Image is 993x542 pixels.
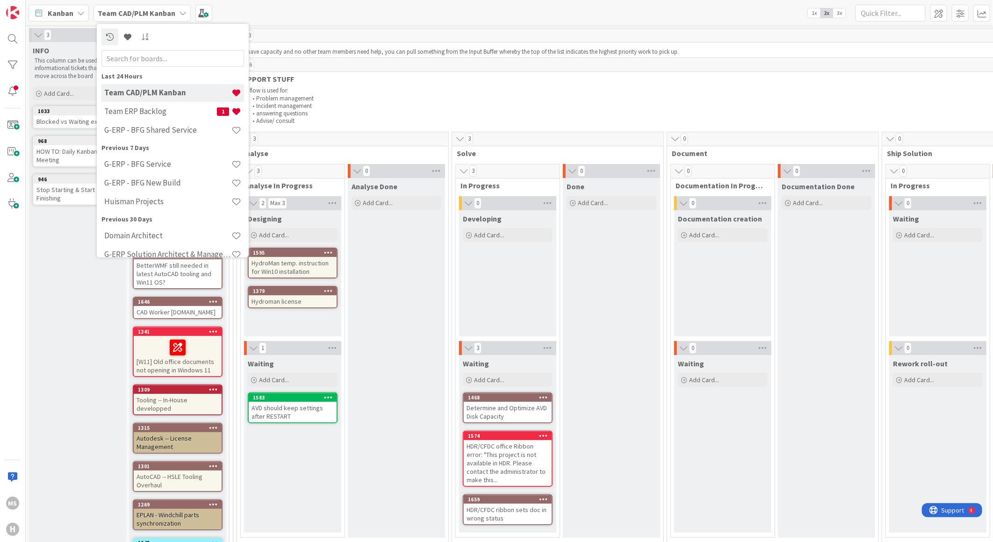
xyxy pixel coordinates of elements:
[464,432,552,486] div: 1574HDR/CFDC office Ribbon error: "This project is not available in HDR. Please contact the admin...
[464,495,552,524] div: 1659HDR/CFDC ribbon sets doc in wrong status
[249,295,337,307] div: Hydroman license
[44,89,74,98] span: Add Card...
[259,376,289,384] span: Add Card...
[464,393,552,422] div: 1468Determine and Optimize AVD Disk Capacity
[6,6,19,19] img: Visit kanbanzone.com
[134,259,222,288] div: BetterWMF still needed in latest AutoCAD tooling and Win11 OS?
[891,181,978,190] span: In Progress
[134,385,222,394] div: 1309
[474,376,504,384] span: Add Card...
[893,359,948,368] span: Rework roll-out
[689,198,697,209] span: 0
[681,133,688,144] span: 0
[49,4,51,11] div: 9
[34,107,122,128] div: 1033Blocked vs Waiting explained
[363,199,393,207] span: Add Card...
[104,125,231,135] h4: G-ERP - BFG Shared Service
[474,198,482,209] span: 0
[133,461,223,492] a: 1301AutoCAD -- HSLE Tooling Overhaul
[248,248,338,278] a: 1595HydroMan temp. instruction for Win10 installation
[468,496,552,503] div: 1659
[833,8,846,18] span: 3x
[6,497,19,510] div: MS
[676,181,763,190] span: Documentation In Progress
[678,359,704,368] span: Waiting
[134,251,222,288] div: 1666BetterWMF still needed in latest AutoCAD tooling and Win11 OS?
[34,115,122,128] div: Blocked vs Waiting explained
[133,423,223,454] a: 1315Autodesk -- License Management
[20,1,43,13] span: Support
[133,250,223,289] a: 1666BetterWMF still needed in latest AutoCAD tooling and Win11 OS?
[253,394,337,401] div: 1583
[134,432,222,453] div: Autodesk -- License Management
[134,500,222,509] div: 1269
[134,328,222,376] div: 1341[W11] Old office documents not opening in Windows 11
[34,137,122,145] div: 968
[6,523,19,536] div: H
[249,257,337,278] div: HydroMan temp. instruction for Win10 installation
[904,231,934,239] span: Add Card...
[98,8,175,18] b: Team CAD/PLM Kanban
[251,133,258,144] span: 3
[468,394,552,401] div: 1468
[904,198,912,209] span: 0
[904,376,934,384] span: Add Card...
[248,286,338,308] a: 1379Hydroman license
[463,214,502,223] span: Developing
[463,359,489,368] span: Waiting
[464,504,552,524] div: HDR/CFDC ribbon sets doc in wrong status
[474,342,482,354] span: 3
[464,440,552,486] div: HDR/CFDC office Ribbon error: "This project is not available in HDR. Please contact the administr...
[104,231,231,240] h4: Domain Architect
[808,8,820,18] span: 1x
[133,499,223,530] a: 1269EPLAN - Windchill parts synchronization
[138,501,222,508] div: 1269
[248,392,338,423] a: 1583AVD should keep settings after RESTART
[34,145,122,166] div: HOW TO: Daily Kanban Meeting
[684,165,692,177] span: 0
[134,424,222,432] div: 1315
[134,328,222,336] div: 1341
[578,165,585,177] span: 0
[33,174,122,205] a: 946Stop Starting & Start Finishing
[138,299,222,305] div: 1646
[34,175,122,184] div: 946
[689,376,719,384] span: Add Card...
[138,386,222,393] div: 1309
[363,165,370,177] span: 0
[38,176,122,183] div: 946
[689,342,697,354] span: 0
[464,495,552,504] div: 1659
[34,184,122,204] div: Stop Starting & Start Finishing
[134,509,222,529] div: EPLAN - Windchill parts synchronization
[104,107,217,116] h4: Team ERP Backlog
[893,214,919,223] span: Waiting
[134,298,222,318] div: 1646CAD Worker [DOMAIN_NAME]
[134,298,222,306] div: 1646
[34,137,122,166] div: 968HOW TO: Daily Kanban Meeting
[133,327,223,377] a: 1341[W11] Old office documents not opening in Windows 11
[466,133,473,144] span: 3
[904,342,912,354] span: 0
[461,181,548,190] span: In Progress
[464,402,552,422] div: Determine and Optimize AVD Disk Capacity
[104,197,231,206] h4: Huisman Projects
[463,431,553,487] a: 1574HDR/CFDC office Ribbon error: "This project is not available in HDR. Please contact the admin...
[249,287,337,295] div: 1379
[134,385,222,414] div: 1309Tooling -- In-House developped
[249,393,337,422] div: 1583AVD should keep settings after RESTART
[104,250,231,259] h4: G-ERP Solution Architect & Management
[104,159,231,169] h4: G-ERP - BFG Service
[104,178,231,187] h4: G-ERP - BFG New Build
[34,107,122,115] div: 1033
[33,136,122,167] a: 968HOW TO: Daily Kanban Meeting
[249,287,337,307] div: 1379Hydroman license
[138,425,222,431] div: 1315
[464,393,552,402] div: 1468
[468,433,552,439] div: 1574
[464,432,552,440] div: 1574
[896,133,903,144] span: 0
[48,7,73,19] span: Kanban
[793,199,823,207] span: Add Card...
[138,463,222,470] div: 1301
